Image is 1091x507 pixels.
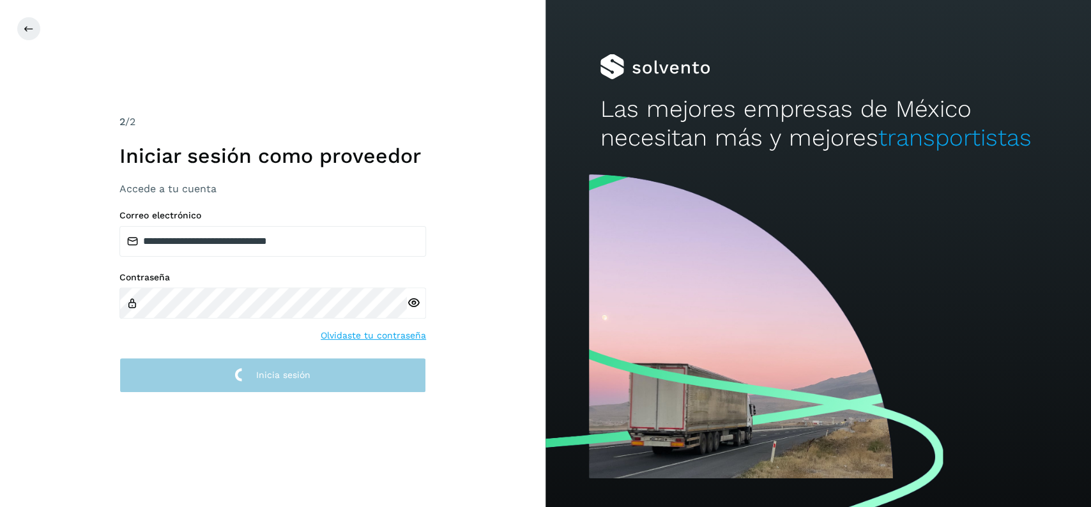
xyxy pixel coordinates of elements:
[878,124,1031,151] span: transportistas
[119,144,426,168] h1: Iniciar sesión como proveedor
[119,114,426,130] div: /2
[119,116,125,128] span: 2
[256,370,310,379] span: Inicia sesión
[119,358,426,393] button: Inicia sesión
[119,183,426,195] h3: Accede a tu cuenta
[119,272,426,283] label: Contraseña
[600,95,1036,152] h2: Las mejores empresas de México necesitan más y mejores
[119,210,426,221] label: Correo electrónico
[321,329,426,342] a: Olvidaste tu contraseña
